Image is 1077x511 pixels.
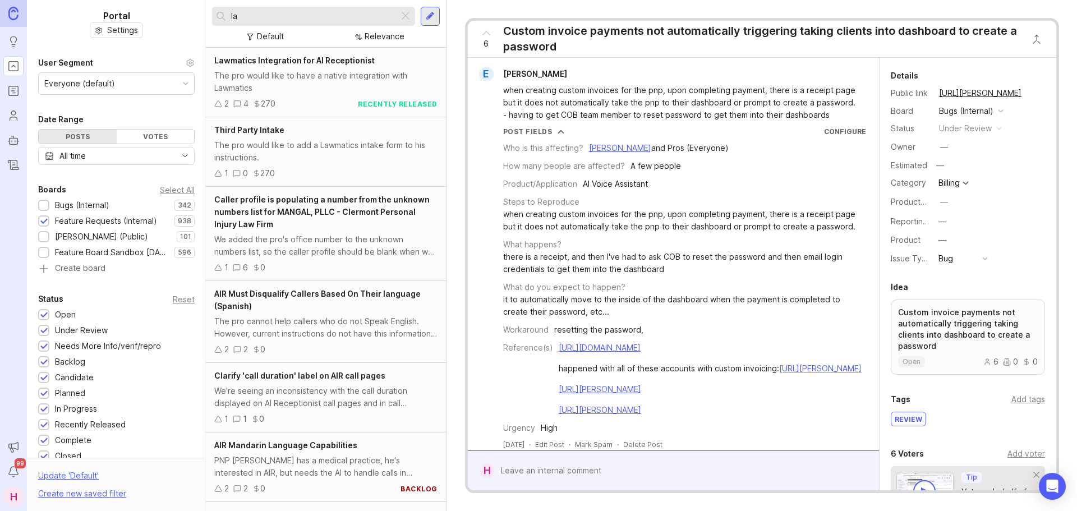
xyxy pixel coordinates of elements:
[569,440,570,449] div: ·
[1023,358,1038,366] div: 0
[535,440,564,449] div: Edit Post
[44,77,115,90] div: Everyone (default)
[896,472,954,509] img: video-thumbnail-vote-d41b83416815613422e2ca741bf692cc.jpg
[891,254,932,263] label: Issue Type
[3,486,24,507] button: H
[903,357,920,366] p: open
[503,84,857,121] div: when creating custom invoices for the pnp, upon completing payment, there is a receipt page but i...
[55,371,94,384] div: Candidate
[260,167,275,179] div: 270
[55,387,85,399] div: Planned
[365,30,404,43] div: Relevance
[117,130,195,144] div: Votes
[257,30,284,43] div: Default
[39,130,117,144] div: Posts
[178,217,191,225] p: 938
[243,482,248,495] div: 2
[503,251,866,275] div: there is a receipt, and then I've had to ask COB to reset the password and then email login crede...
[484,38,489,50] span: 6
[15,458,26,468] span: 99
[891,412,926,426] div: review
[503,127,565,136] button: Post Fields
[891,141,930,153] div: Owner
[59,150,86,162] div: All time
[103,9,130,22] h1: Portal
[589,142,729,154] div: and Pros (Everyone)
[589,143,651,153] a: [PERSON_NAME]
[243,413,247,425] div: 1
[937,195,951,209] button: ProductboardID
[38,183,66,196] div: Boards
[205,187,447,281] a: Caller profile is populating a number from the unknown numbers list for MANGAL, PLLC - Clermont P...
[938,215,946,228] div: —
[55,418,126,431] div: Recently Released
[243,343,248,356] div: 2
[214,233,438,258] div: We added the pro's office number to the unknown numbers list, so the caller profile should be bla...
[940,141,948,153] div: —
[503,142,583,154] div: Who is this affecting?
[38,264,195,274] a: Create board
[503,178,577,190] div: Product/Application
[961,486,1034,510] div: Vote on behalf of your users
[214,385,438,409] div: We're seeing an inconsistency with the call duration displayed on AI Receptionist call pages and ...
[503,238,561,251] div: What happens?
[891,162,927,169] div: Estimated
[891,177,930,189] div: Category
[891,69,918,82] div: Details
[966,473,977,482] p: Tip
[214,454,438,479] div: PNP [PERSON_NAME] has a medical practice, he's interested in AIR, but needs the AI to handle call...
[983,358,998,366] div: 6
[503,208,866,233] div: when creating custom invoices for the pnp, upon completing payment, there is a receipt page but i...
[529,440,531,449] div: ·
[891,87,930,99] div: Public link
[205,48,447,117] a: Lawmatics Integration for AI ReceptionistThe pro would like to have a native integration with Law...
[3,105,24,126] a: Users
[891,300,1045,375] a: Custom invoice payments not automatically triggering taking clients into dashboard to create a pa...
[938,179,960,187] div: Billing
[891,122,930,135] div: Status
[472,67,576,81] a: E[PERSON_NAME]
[55,324,108,337] div: Under Review
[224,98,229,110] div: 2
[824,127,866,136] a: Configure
[55,309,76,321] div: Open
[55,246,169,259] div: Feature Board Sandbox [DATE]
[503,69,567,79] span: [PERSON_NAME]
[617,440,619,449] div: ·
[503,440,524,449] a: [DATE]
[3,130,24,150] a: Autopilot
[554,324,643,336] div: resetting the password,
[1025,28,1048,50] button: Close button
[401,484,438,494] div: backlog
[1011,393,1045,406] div: Add tags
[224,482,229,495] div: 2
[214,70,438,94] div: The pro would like to have a native integration with Lawmatics
[90,22,143,38] button: Settings
[243,167,248,179] div: 0
[55,450,81,462] div: Closed
[891,447,924,461] div: 6 Voters
[180,232,191,241] p: 101
[503,293,866,318] div: it to automatically move to the inside of the dashboard when the payment is completed to create t...
[503,127,553,136] div: Post Fields
[214,371,385,380] span: Clarify 'call duration' label on AIR call pages
[260,482,265,495] div: 0
[224,261,228,274] div: 1
[160,187,195,193] div: Select All
[178,201,191,210] p: 342
[205,363,447,432] a: Clarify 'call duration' label on AIR call pagesWe're seeing an inconsistency with the call durati...
[38,487,126,500] div: Create new saved filter
[3,56,24,76] a: Portal
[503,160,625,172] div: How many people are affected?
[243,98,248,110] div: 4
[205,281,447,363] a: AIR Must Disqualify Callers Based On Their language (Spanish)The pro cannot help callers who do n...
[224,413,228,425] div: 1
[1003,358,1018,366] div: 0
[891,217,951,226] label: Reporting Team
[623,440,662,449] div: Delete Post
[891,280,908,294] div: Idea
[939,105,993,117] div: Bugs (Internal)
[891,235,920,245] label: Product
[3,31,24,52] a: Ideas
